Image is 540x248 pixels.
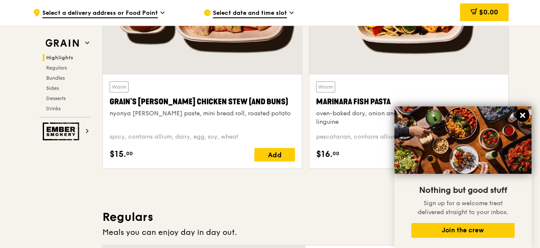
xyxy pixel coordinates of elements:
div: Marinara Fish Pasta [316,96,501,108]
span: Desserts [46,95,66,101]
span: Highlights [46,55,73,61]
span: $0.00 [479,8,498,16]
div: Warm [316,81,335,92]
div: Grain's [PERSON_NAME] Chicken Stew (and buns) [110,96,295,108]
div: Warm [110,81,129,92]
img: Ember Smokery web logo [43,123,82,140]
div: nyonya [PERSON_NAME] paste, mini bread roll, roasted potato [110,109,295,118]
span: Select a delivery address or Food Point [42,9,158,18]
div: pescatarian, contains allium, dairy, nuts, wheat [316,133,501,141]
span: 00 [126,150,133,157]
span: Nothing but good stuff [419,185,507,195]
div: Meals you can enjoy day in day out. [102,226,509,238]
img: Grain web logo [43,36,82,51]
span: 00 [333,150,339,157]
div: spicy, contains allium, dairy, egg, soy, wheat [110,133,295,141]
h3: Regulars [102,209,509,225]
span: Bundles [46,75,65,81]
span: Sides [46,85,59,91]
button: Close [516,109,529,122]
div: Add [254,148,295,162]
span: $15. [110,148,126,161]
span: $16. [316,148,333,161]
span: Drinks [46,106,61,111]
span: Regulars [46,65,67,71]
span: Select date and time slot [213,9,287,18]
div: oven-baked dory, onion and fennel-infused tomato sauce, linguine [316,109,501,126]
button: Join the crew [411,223,515,238]
img: DSC07876-Edit02-Large.jpeg [394,106,532,174]
span: Sign up for a welcome treat delivered straight to your inbox. [418,200,508,216]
